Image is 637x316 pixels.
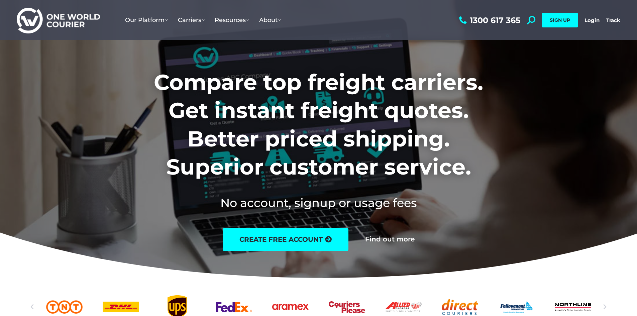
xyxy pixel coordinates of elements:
span: Carriers [178,16,205,24]
a: Carriers [173,10,210,30]
a: SIGN UP [542,13,578,27]
a: create free account [223,228,348,251]
a: Find out more [365,236,415,243]
a: Resources [210,10,254,30]
a: Login [585,17,600,23]
a: About [254,10,286,30]
h2: No account, signup or usage fees [110,195,527,211]
span: Resources [215,16,249,24]
h1: Compare top freight carriers. Get instant freight quotes. Better priced shipping. Superior custom... [110,68,527,181]
span: SIGN UP [550,17,570,23]
img: One World Courier [17,7,100,34]
a: 1300 617 365 [457,16,520,24]
a: Track [606,17,620,23]
span: About [259,16,281,24]
a: Our Platform [120,10,173,30]
span: Our Platform [125,16,168,24]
